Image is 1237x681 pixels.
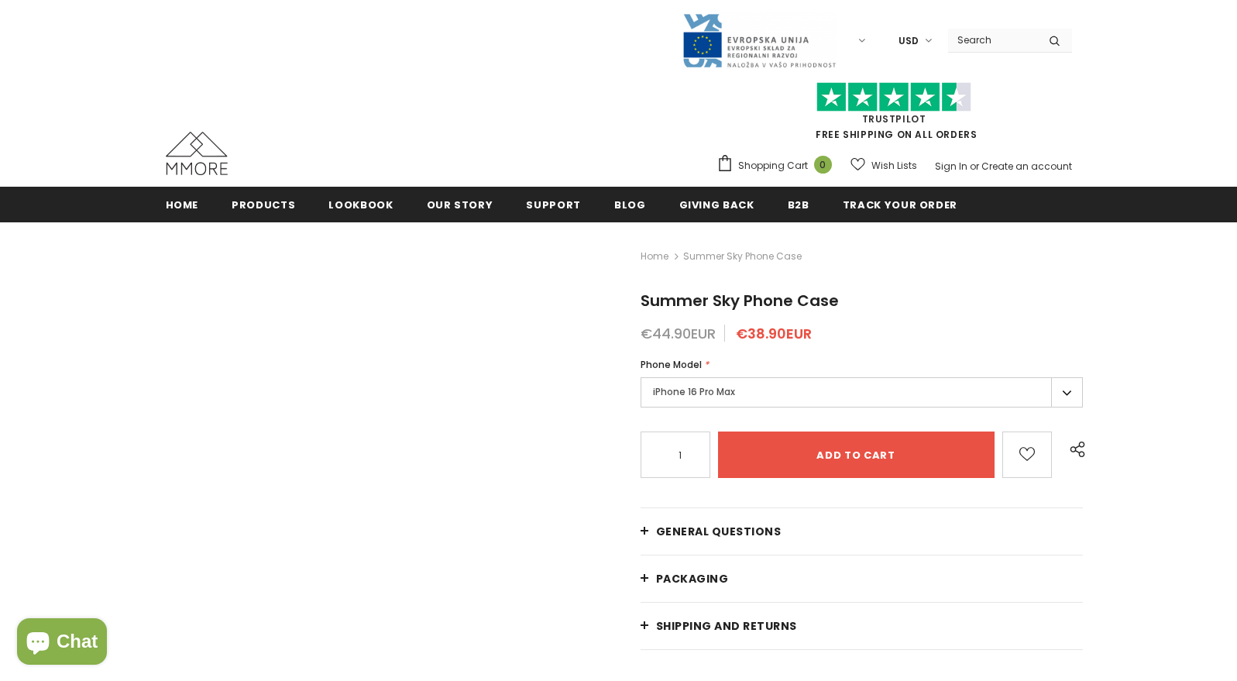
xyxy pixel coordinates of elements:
[641,358,702,371] span: Phone Model
[679,198,754,212] span: Giving back
[526,198,581,212] span: support
[328,198,393,212] span: Lookbook
[716,154,840,177] a: Shopping Cart 0
[232,198,295,212] span: Products
[816,82,971,112] img: Trust Pilot Stars
[427,187,493,222] a: Our Story
[166,198,199,212] span: Home
[788,198,809,212] span: B2B
[862,112,926,126] a: Trustpilot
[656,618,797,634] span: Shipping and returns
[981,160,1072,173] a: Create an account
[871,158,917,174] span: Wish Lists
[899,33,919,49] span: USD
[850,152,917,179] a: Wish Lists
[718,432,995,478] input: Add to cart
[679,187,754,222] a: Giving back
[427,198,493,212] span: Our Story
[614,198,646,212] span: Blog
[641,324,716,343] span: €44.90EUR
[641,555,1084,602] a: PACKAGING
[166,187,199,222] a: Home
[736,324,812,343] span: €38.90EUR
[12,618,112,669] inbox-online-store-chat: Shopify online store chat
[948,29,1037,51] input: Search Site
[814,156,832,174] span: 0
[641,377,1084,408] label: iPhone 16 Pro Max
[232,187,295,222] a: Products
[935,160,967,173] a: Sign In
[970,160,979,173] span: or
[738,158,808,174] span: Shopping Cart
[641,603,1084,649] a: Shipping and returns
[843,198,957,212] span: Track your order
[641,508,1084,555] a: General Questions
[843,187,957,222] a: Track your order
[641,290,839,311] span: Summer Sky Phone Case
[656,524,782,539] span: General Questions
[656,571,729,586] span: PACKAGING
[682,12,837,69] img: Javni Razpis
[716,89,1072,141] span: FREE SHIPPING ON ALL ORDERS
[328,187,393,222] a: Lookbook
[614,187,646,222] a: Blog
[683,247,802,266] span: Summer Sky Phone Case
[166,132,228,175] img: MMORE Cases
[641,247,668,266] a: Home
[682,33,837,46] a: Javni Razpis
[526,187,581,222] a: support
[788,187,809,222] a: B2B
